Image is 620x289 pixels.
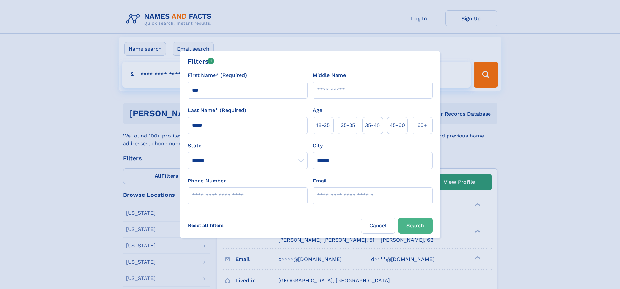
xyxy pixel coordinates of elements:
[361,218,395,234] label: Cancel
[184,218,228,233] label: Reset all filters
[188,177,226,185] label: Phone Number
[188,71,247,79] label: First Name* (Required)
[188,56,214,66] div: Filters
[365,122,380,129] span: 35‑45
[417,122,427,129] span: 60+
[341,122,355,129] span: 25‑35
[188,107,246,114] label: Last Name* (Required)
[316,122,330,129] span: 18‑25
[188,142,308,150] label: State
[313,177,327,185] label: Email
[313,142,323,150] label: City
[313,71,346,79] label: Middle Name
[398,218,433,234] button: Search
[313,107,322,114] label: Age
[390,122,405,129] span: 45‑60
